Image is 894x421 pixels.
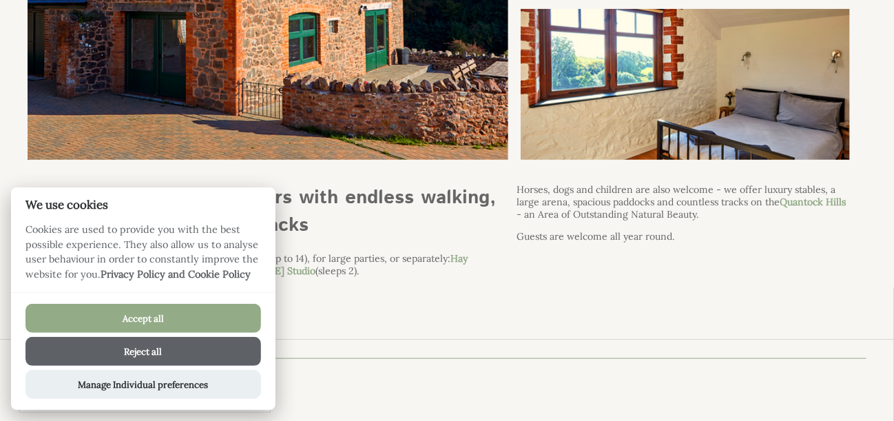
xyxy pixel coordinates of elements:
p: Guests are welcome all year round. [517,230,851,243]
a: Quantock Hills [780,196,846,208]
button: Reject all [25,337,261,366]
button: Manage Individual preferences [25,370,261,399]
a: Privacy Policy and Cookie Policy [101,268,251,280]
p: Cookies are used to provide you with the best possible experience. They also allow us to analyse ... [11,223,276,292]
img: Hay_Barn_Double_Room_013_copy.full.jpg [521,9,850,171]
p: Horses, dogs and children are also welcome - we offer luxury stables, a large arena, spacious pad... [517,183,851,220]
h2: We use cookies [11,198,276,212]
h1: Ideal for group get togethers with endless walking, cycling and horse riding tracks [28,184,501,239]
button: Accept all [25,304,261,333]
